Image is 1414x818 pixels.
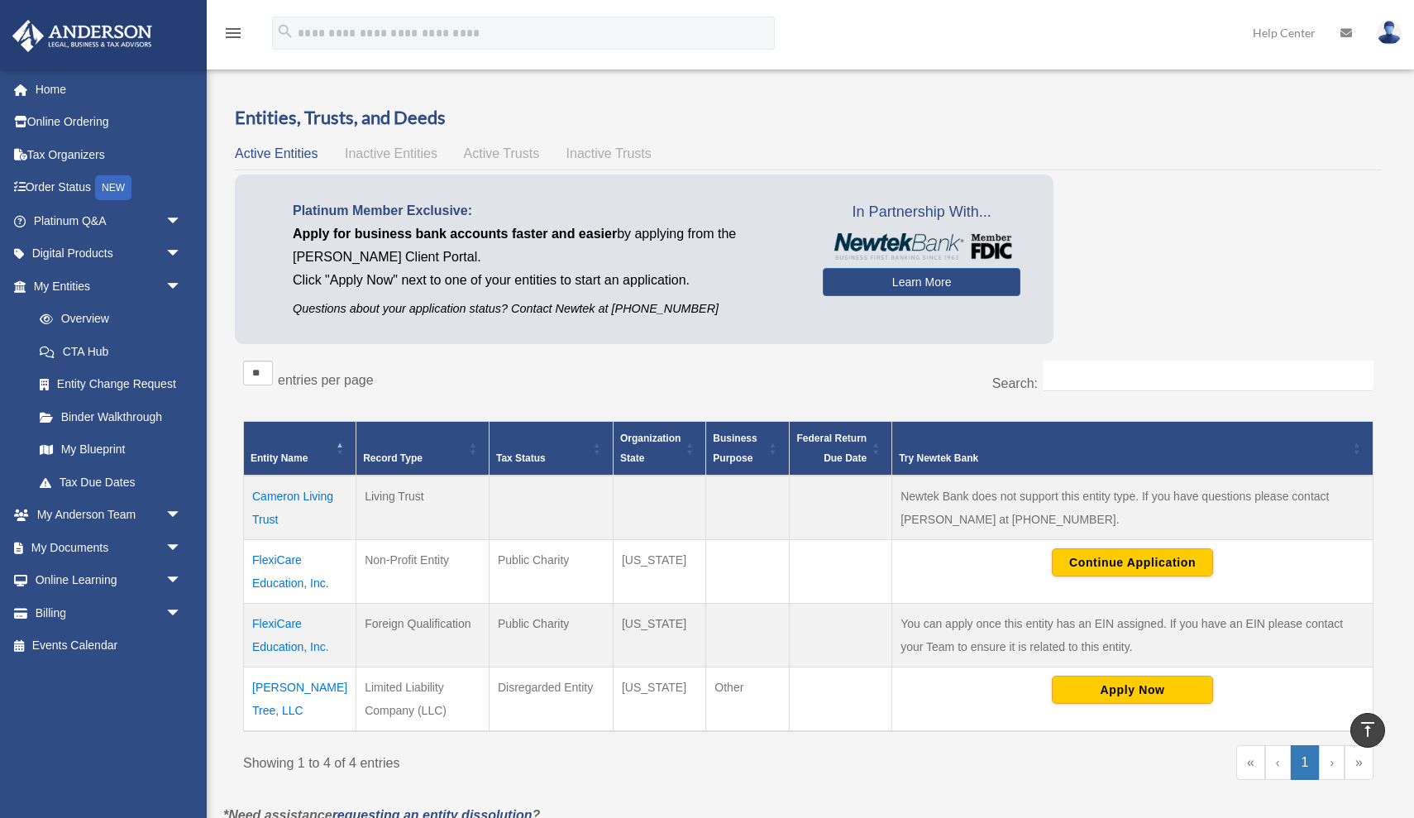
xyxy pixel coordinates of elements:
[789,422,891,476] th: Federal Return Due Date: Activate to sort
[12,531,207,564] a: My Documentsarrow_drop_down
[12,237,207,270] a: Digital Productsarrow_drop_down
[23,368,198,401] a: Entity Change Request
[223,29,243,43] a: menu
[363,452,423,464] span: Record Type
[489,667,613,732] td: Disregarded Entity
[566,146,652,160] span: Inactive Trusts
[12,106,207,139] a: Online Ordering
[165,531,198,565] span: arrow_drop_down
[23,303,190,336] a: Overview
[706,667,789,732] td: Other
[223,23,243,43] i: menu
[12,629,207,663] a: Events Calendar
[892,422,1373,476] th: Try Newtek Bank : Activate to sort
[165,596,198,630] span: arrow_drop_down
[356,422,490,476] th: Record Type: Activate to sort
[356,667,490,732] td: Limited Liability Company (LLC)
[899,448,1348,468] div: Try Newtek Bank
[356,476,490,540] td: Living Trust
[713,433,757,464] span: Business Purpose
[244,604,356,667] td: FlexiCare Education, Inc.
[831,233,1012,260] img: NewtekBankLogoSM.png
[23,400,198,433] a: Binder Walkthrough
[12,596,207,629] a: Billingarrow_drop_down
[243,745,796,775] div: Showing 1 to 4 of 4 entries
[244,476,356,540] td: Cameron Living Trust
[613,667,705,732] td: [US_STATE]
[892,604,1373,667] td: You can apply once this entity has an EIN assigned. If you have an EIN please contact your Team t...
[165,564,198,598] span: arrow_drop_down
[489,422,613,476] th: Tax Status: Activate to sort
[1052,676,1213,704] button: Apply Now
[12,73,207,106] a: Home
[823,199,1020,226] span: In Partnership With...
[489,540,613,604] td: Public Charity
[1236,745,1265,780] a: First
[356,540,490,604] td: Non-Profit Entity
[95,175,131,200] div: NEW
[235,146,318,160] span: Active Entities
[12,138,207,171] a: Tax Organizers
[23,466,198,499] a: Tax Due Dates
[613,604,705,667] td: [US_STATE]
[620,433,681,464] span: Organization State
[1358,720,1378,739] i: vertical_align_top
[165,204,198,238] span: arrow_drop_down
[892,476,1373,540] td: Newtek Bank does not support this entity type. If you have questions please contact [PERSON_NAME]...
[823,268,1020,296] a: Learn More
[165,499,198,533] span: arrow_drop_down
[356,604,490,667] td: Foreign Qualification
[293,222,798,269] p: by applying from the [PERSON_NAME] Client Portal.
[489,604,613,667] td: Public Charity
[293,269,798,292] p: Click "Apply Now" next to one of your entities to start an application.
[12,270,198,303] a: My Entitiesarrow_drop_down
[1350,713,1385,748] a: vertical_align_top
[293,227,617,241] span: Apply for business bank accounts faster and easier
[12,564,207,597] a: Online Learningarrow_drop_down
[496,452,546,464] span: Tax Status
[293,199,798,222] p: Platinum Member Exclusive:
[244,422,356,476] th: Entity Name: Activate to invert sorting
[613,422,705,476] th: Organization State: Activate to sort
[244,540,356,604] td: FlexiCare Education, Inc.
[293,299,798,319] p: Questions about your application status? Contact Newtek at [PHONE_NUMBER]
[796,433,867,464] span: Federal Return Due Date
[235,105,1382,131] h3: Entities, Trusts, and Deeds
[992,376,1038,390] label: Search:
[1052,548,1213,576] button: Continue Application
[345,146,437,160] span: Inactive Entities
[12,499,207,532] a: My Anderson Teamarrow_drop_down
[613,540,705,604] td: [US_STATE]
[706,422,789,476] th: Business Purpose: Activate to sort
[12,171,207,205] a: Order StatusNEW
[1377,21,1402,45] img: User Pic
[7,20,157,52] img: Anderson Advisors Platinum Portal
[23,433,198,466] a: My Blueprint
[278,373,374,387] label: entries per page
[165,237,198,271] span: arrow_drop_down
[464,146,540,160] span: Active Trusts
[12,204,207,237] a: Platinum Q&Aarrow_drop_down
[165,270,198,304] span: arrow_drop_down
[276,22,294,41] i: search
[23,335,198,368] a: CTA Hub
[244,667,356,732] td: [PERSON_NAME] Tree, LLC
[251,452,308,464] span: Entity Name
